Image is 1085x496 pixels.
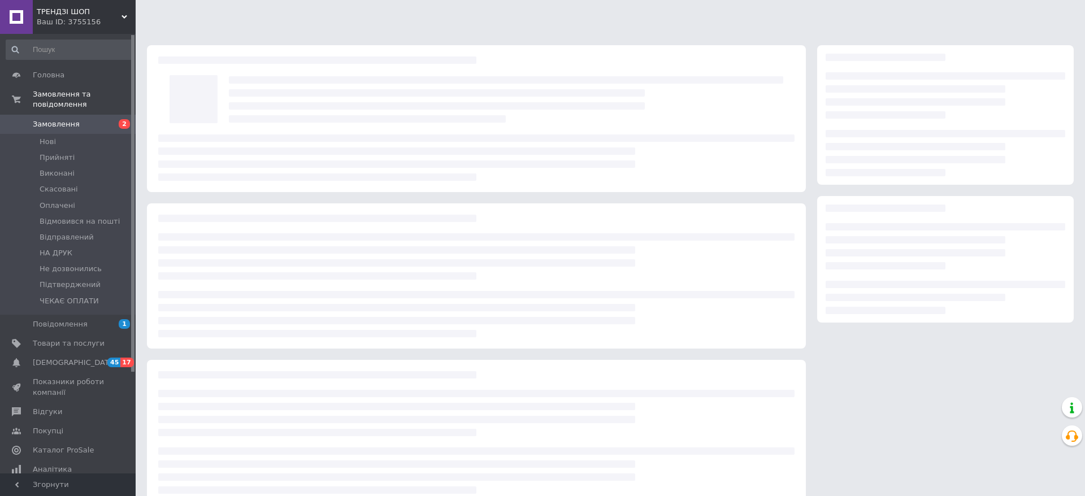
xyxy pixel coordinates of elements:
input: Пошук [6,40,133,60]
span: [DEMOGRAPHIC_DATA] [33,358,116,368]
span: Покупці [33,426,63,436]
span: Підтверджений [40,280,101,290]
span: Замовлення та повідомлення [33,89,136,110]
span: Не дозвонились [40,264,102,274]
span: НА ДРУК [40,248,72,258]
span: Повідомлення [33,319,88,329]
span: Відгуки [33,407,62,417]
span: Виконані [40,168,75,179]
span: Аналітика [33,464,72,475]
span: Відправлений [40,232,94,242]
span: 2 [119,119,130,129]
span: Скасовані [40,184,78,194]
span: Головна [33,70,64,80]
span: ТРЕНДЗІ ШОП [37,7,121,17]
span: Прийняті [40,153,75,163]
span: Каталог ProSale [33,445,94,455]
span: Оплачені [40,201,75,211]
span: Показники роботи компанії [33,377,105,397]
span: ЧЕКАЄ ОПЛАТИ [40,296,99,306]
span: 17 [120,358,133,367]
span: Замовлення [33,119,80,129]
span: Відмовився на пошті [40,216,120,227]
div: Ваш ID: 3755156 [37,17,136,27]
span: 45 [107,358,120,367]
span: 1 [119,319,130,329]
span: Нові [40,137,56,147]
span: Товари та послуги [33,338,105,349]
